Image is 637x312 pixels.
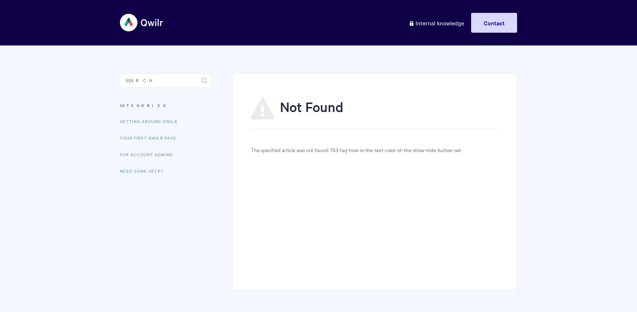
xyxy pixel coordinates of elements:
a: Internal knowledge [403,13,470,33]
a: Contact [471,13,517,33]
p: The specified article was not found: 763-faq-how-is-the-text-color-of-the-show-hide-button-set [251,146,498,154]
img: Qwilr Help Center [120,9,164,36]
a: Getting Around Qwilr [120,114,183,129]
h1: Not Found [251,97,498,129]
a: For Account Admins [120,147,178,162]
a: Your First Qwilr Page [120,130,182,145]
a: Need Some Help? [120,164,169,178]
h3: Categories [120,99,211,112]
input: Search [120,73,211,88]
